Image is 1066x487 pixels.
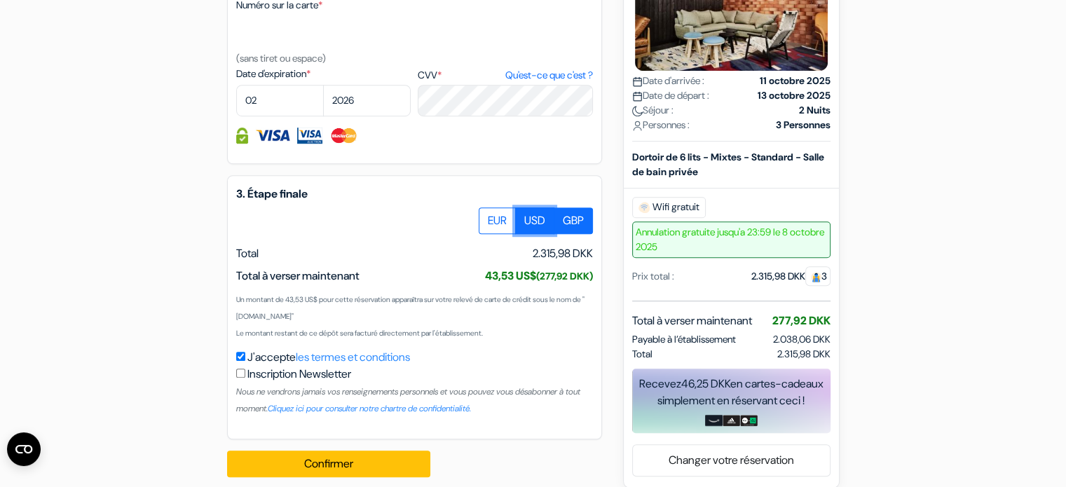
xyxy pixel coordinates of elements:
button: Ouvrir le widget CMP [7,432,41,466]
a: Cliquez ici pour consulter notre chartre de confidentialité. [268,403,471,414]
small: Nous ne vendrons jamais vos renseignements personnels et vous pouvez vous désabonner à tout moment. [236,386,580,414]
button: Confirmer [227,451,430,477]
b: Dortoir de 6 lits - Mixtes - Standard - Salle de bain privée [632,151,824,178]
div: Basic radio toggle button group [479,207,593,234]
span: Annulation gratuite jusqu'a 23:59 le 8 octobre 2025 [632,221,831,258]
img: user_icon.svg [632,121,643,131]
div: Prix total : [632,269,674,284]
strong: 2 Nuits [799,103,831,118]
span: Payable à l’établissement [632,332,736,347]
span: 2.315,98 DKK [533,245,593,262]
span: 2.315,98 DKK [777,347,831,362]
a: Changer votre réservation [633,447,830,474]
img: Visa Electron [297,128,322,144]
small: Un montant de 43,53 US$ pour cette réservation apparaîtra sur votre relevé de carte de crédit sou... [236,295,585,321]
img: guest.svg [811,272,821,282]
a: Qu'est-ce que c'est ? [505,68,592,83]
span: Date de départ : [632,88,709,103]
div: 2.315,98 DKK [751,269,831,284]
label: Inscription Newsletter [247,366,351,383]
span: 3 [805,266,831,286]
span: Date d'arrivée : [632,74,704,88]
span: Total [632,347,652,362]
small: Le montant restant de ce dépôt sera facturé directement par l'établissement. [236,329,483,338]
span: Personnes : [632,118,690,132]
label: Date d'expiration [236,67,411,81]
img: uber-uber-eats-card.png [740,415,758,426]
label: J'accepte [247,349,410,366]
div: Recevez en cartes-cadeaux simplement en réservant ceci ! [632,376,831,409]
span: Wifi gratuit [632,197,706,218]
span: 277,92 DKK [772,313,831,328]
small: (sans tiret ou espace) [236,52,326,64]
span: 2.038,06 DKK [773,333,831,345]
img: Visa [255,128,290,144]
img: Master Card [329,128,358,144]
h5: 3. Étape finale [236,187,593,200]
label: EUR [479,207,516,234]
img: amazon-card-no-text.png [705,415,723,426]
label: USD [515,207,554,234]
a: les termes et conditions [296,350,410,364]
img: Information de carte de crédit entièrement encryptée et sécurisée [236,128,248,144]
img: moon.svg [632,106,643,116]
img: free_wifi.svg [638,202,650,213]
label: GBP [554,207,593,234]
img: calendar.svg [632,76,643,87]
span: 46,25 DKK [681,376,730,391]
strong: 3 Personnes [776,118,831,132]
img: adidas-card.png [723,415,740,426]
strong: 11 octobre 2025 [760,74,831,88]
span: Total [236,246,259,261]
label: CVV [418,68,592,83]
strong: 13 octobre 2025 [758,88,831,103]
img: calendar.svg [632,91,643,102]
span: Total à verser maintenant [236,268,360,283]
small: (277,92 DKK) [536,270,593,282]
span: Total à verser maintenant [632,313,752,329]
span: 43,53 US$ [485,268,593,283]
span: Séjour : [632,103,674,118]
